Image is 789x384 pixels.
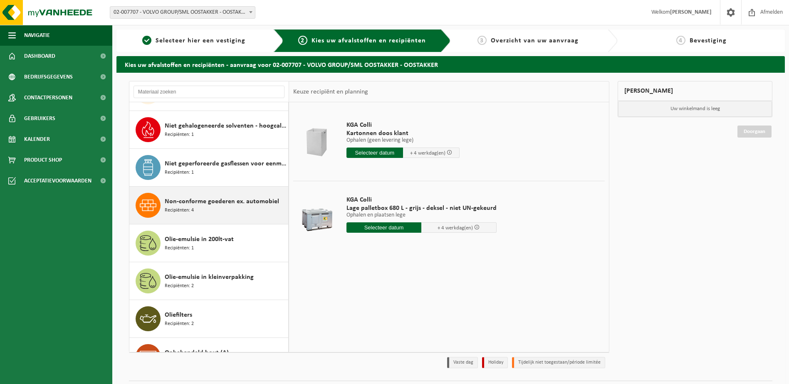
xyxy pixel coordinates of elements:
span: 2 [298,36,307,45]
span: Non-conforme goederen ex. automobiel [165,197,279,207]
span: KGA Colli [346,196,497,204]
span: Navigatie [24,25,50,46]
span: + 4 werkdag(en) [438,225,473,231]
strong: [PERSON_NAME] [670,9,712,15]
span: Olie-emulsie in 200lt-vat [165,234,234,244]
h2: Kies uw afvalstoffen en recipiënten - aanvraag voor 02-007707 - VOLVO GROUP/SML OOSTAKKER - OOSTA... [116,56,785,72]
p: Uw winkelmand is leeg [618,101,772,117]
span: Onbehandeld hout (A) [165,348,229,358]
span: Kartonnen doos klant [346,129,460,138]
span: Overzicht van uw aanvraag [491,37,579,44]
span: 3 [477,36,487,45]
span: Contactpersonen [24,87,72,108]
span: + 4 werkdag(en) [410,150,445,156]
button: Onbehandeld hout (A) [129,338,289,376]
button: Niet geperforeerde gasflessen voor eenmalig gebruik (huishoudelijk) Recipiënten: 1 [129,149,289,187]
a: 1Selecteer hier een vestiging [121,36,267,46]
span: Recipiënten: 2 [165,282,194,290]
span: Selecteer hier een vestiging [156,37,245,44]
span: KGA Colli [346,121,460,129]
input: Selecteer datum [346,148,403,158]
span: 02-007707 - VOLVO GROUP/SML OOSTAKKER - OOSTAKKER [110,6,255,19]
span: 4 [676,36,685,45]
span: 02-007707 - VOLVO GROUP/SML OOSTAKKER - OOSTAKKER [110,7,255,18]
span: Olie-emulsie in kleinverpakking [165,272,254,282]
div: [PERSON_NAME] [618,81,772,101]
span: Recipiënten: 4 [165,207,194,214]
p: Ophalen (geen levering lege) [346,138,460,143]
p: Ophalen en plaatsen lege [346,212,497,218]
span: Gebruikers [24,108,55,129]
span: Recipiënten: 2 [165,320,194,328]
span: Acceptatievoorwaarden [24,170,92,191]
button: Olie-emulsie in 200lt-vat Recipiënten: 1 [129,224,289,262]
span: 1 [142,36,151,45]
button: Olie-emulsie in kleinverpakking Recipiënten: 2 [129,262,289,300]
span: Recipiënten: 1 [165,244,194,252]
span: Bedrijfsgegevens [24,66,73,87]
span: Kalender [24,129,50,150]
li: Tijdelijk niet toegestaan/période limitée [512,357,605,368]
input: Selecteer datum [346,222,422,233]
span: Niet gehalogeneerde solventen - hoogcalorisch in kleinverpakking [165,121,286,131]
li: Holiday [482,357,508,368]
span: Recipiënten: 1 [165,169,194,177]
button: Non-conforme goederen ex. automobiel Recipiënten: 4 [129,187,289,224]
span: Kies uw afvalstoffen en recipiënten [312,37,426,44]
input: Materiaal zoeken [134,86,284,98]
span: Dashboard [24,46,55,66]
span: Bevestiging [690,37,727,44]
span: Recipiënten: 1 [165,131,194,139]
button: Niet gehalogeneerde solventen - hoogcalorisch in kleinverpakking Recipiënten: 1 [129,111,289,149]
span: Lage palletbox 680 L - grijs - deksel - niet UN-gekeurd [346,204,497,212]
a: Doorgaan [737,126,772,138]
span: Niet geperforeerde gasflessen voor eenmalig gebruik (huishoudelijk) [165,159,286,169]
button: Oliefilters Recipiënten: 2 [129,300,289,338]
span: Oliefilters [165,310,192,320]
span: Product Shop [24,150,62,170]
li: Vaste dag [447,357,478,368]
div: Keuze recipiënt en planning [289,81,372,102]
